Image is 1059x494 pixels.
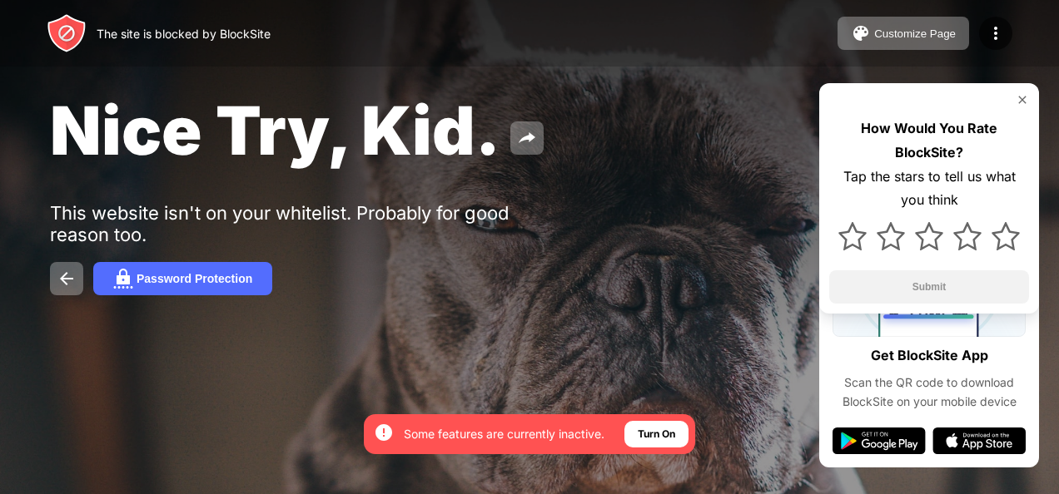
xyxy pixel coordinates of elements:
[915,222,943,250] img: star.svg
[833,427,926,454] img: google-play.svg
[638,426,675,442] div: Turn On
[1016,93,1029,106] img: rate-us-close.svg
[374,422,394,442] img: error-circle-white.svg
[137,272,252,285] div: Password Protection
[47,13,87,53] img: header-logo.svg
[932,427,1026,454] img: app-store.svg
[57,269,77,289] img: back.svg
[986,23,1006,43] img: menu-icon.svg
[829,116,1029,165] div: How Would You Rate BlockSite?
[953,222,982,250] img: star.svg
[93,262,272,295] button: Password Protection
[833,373,1026,411] div: Scan the QR code to download BlockSite on your mobile device
[50,90,500,170] span: Nice Try, Kid.
[992,222,1020,250] img: star.svg
[877,222,905,250] img: star.svg
[838,17,969,50] button: Customize Page
[50,202,564,245] div: This website isn't on your whitelist. Probably for good reason too.
[838,222,867,250] img: star.svg
[851,23,871,43] img: pallet.svg
[874,27,956,40] div: Customize Page
[50,284,444,475] iframe: Banner
[829,270,1029,304] button: Submit
[404,426,604,442] div: Some features are currently inactive.
[517,128,537,148] img: share.svg
[113,269,133,289] img: password.svg
[97,27,271,41] div: The site is blocked by BlockSite
[829,165,1029,213] div: Tap the stars to tell us what you think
